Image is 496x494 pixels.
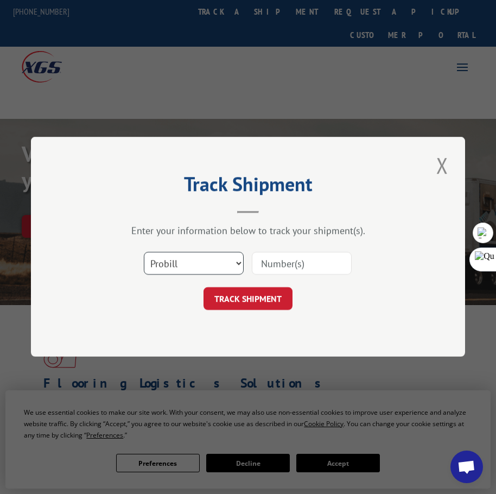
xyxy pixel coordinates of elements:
[85,225,411,237] div: Enter your information below to track your shipment(s).
[433,150,452,180] button: Close modal
[85,176,411,197] h2: Track Shipment
[252,252,352,275] input: Number(s)
[450,451,483,483] a: Open chat
[204,288,292,311] button: TRACK SHIPMENT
